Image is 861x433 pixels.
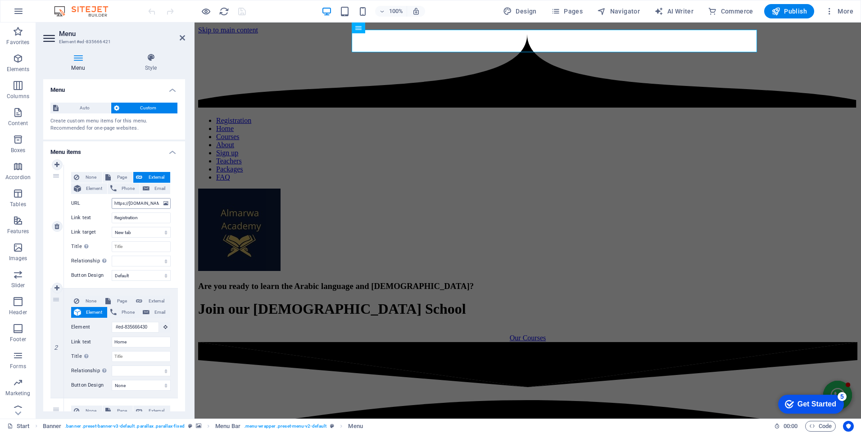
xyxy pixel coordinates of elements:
[112,198,171,209] input: URL...
[389,6,403,17] h6: 100%
[10,336,26,343] p: Footer
[112,322,159,333] input: No element chosen
[103,296,133,307] button: Page
[219,6,229,17] i: Reload page
[59,30,185,38] h2: Menu
[821,4,857,18] button: More
[11,147,26,154] p: Boxes
[708,7,753,16] span: Commerce
[71,183,107,194] button: Element
[71,270,112,281] label: Button Design
[152,183,168,194] span: Email
[825,7,853,16] span: More
[140,183,170,194] button: Email
[43,53,117,72] h4: Menu
[375,6,407,17] button: 100%
[61,103,108,113] span: Auto
[112,337,171,347] input: Link text...
[113,296,130,307] span: Page
[9,255,27,262] p: Images
[84,307,104,318] span: Element
[71,296,102,307] button: None
[651,4,697,18] button: AI Writer
[103,172,133,183] button: Page
[11,282,25,289] p: Slider
[330,424,334,428] i: This element is a customizable preset
[112,351,171,362] input: Title
[103,406,133,416] button: Page
[71,406,102,416] button: None
[71,365,112,376] label: Relationship
[43,421,62,432] span: Click to select. Double-click to edit
[594,4,643,18] button: Navigator
[774,421,798,432] h6: Session time
[82,296,100,307] span: None
[52,6,119,17] img: Editor Logo
[71,198,112,209] label: URL
[119,183,137,194] span: Phone
[551,7,583,16] span: Pages
[112,212,171,223] input: Link text...
[188,424,192,428] i: This element is a customizable preset
[597,7,640,16] span: Navigator
[71,241,112,252] label: Title
[59,38,167,46] h3: Element #ed-835666421
[503,7,537,16] span: Design
[112,241,171,252] input: Title
[548,4,586,18] button: Pages
[82,406,100,416] span: None
[4,4,63,11] a: Skip to main content
[113,172,130,183] span: Page
[71,227,112,238] label: Link target
[71,351,112,362] label: Title
[196,424,201,428] i: This element contains a background
[71,337,112,347] label: Link text
[122,103,175,113] span: Custom
[790,423,791,429] span: :
[113,406,130,416] span: Page
[499,4,540,18] button: Design
[244,421,326,432] span: . menu-wrapper .preset-menu-v2-default
[50,344,63,351] em: 2
[7,5,73,23] div: Get Started 5 items remaining, 0% complete
[84,183,104,194] span: Element
[50,103,111,113] button: Auto
[843,421,854,432] button: Usercentrics
[145,296,168,307] span: External
[805,421,836,432] button: Code
[50,117,178,132] div: Create custom menu items for this menu. Recommended for one-page websites.
[10,363,26,370] p: Forms
[7,421,30,432] a: Click to cancel selection. Double-click to open Pages
[145,172,168,183] span: External
[215,421,240,432] span: Click to select. Double-click to edit
[43,79,185,95] h4: Menu
[133,296,170,307] button: External
[43,421,363,432] nav: breadcrumb
[7,228,29,235] p: Features
[108,307,140,318] button: Phone
[108,183,140,194] button: Phone
[7,66,30,73] p: Elements
[9,309,27,316] p: Header
[82,172,100,183] span: None
[71,212,112,223] label: Link text
[67,2,76,11] div: 5
[71,322,112,333] label: Element
[764,4,814,18] button: Publish
[200,6,211,17] button: Click here to leave preview mode and continue editing
[119,307,137,318] span: Phone
[7,93,29,100] p: Columns
[412,7,420,15] i: On resize automatically adjust zoom level to fit chosen device.
[5,390,30,397] p: Marketing
[8,120,28,127] p: Content
[71,307,107,318] button: Element
[784,421,798,432] span: 00 00
[10,201,26,208] p: Tables
[704,4,757,18] button: Commerce
[348,421,363,432] span: Click to select. Double-click to edit
[629,358,657,387] button: Open chat window
[117,53,185,72] h4: Style
[6,39,29,46] p: Favorites
[71,380,112,391] label: Button Design
[140,307,170,318] button: Email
